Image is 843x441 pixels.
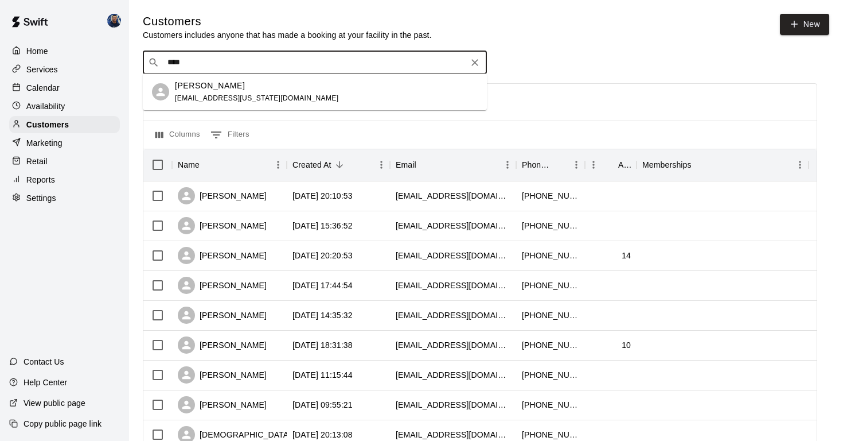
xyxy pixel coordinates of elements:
div: Alex Robinson [105,9,129,32]
a: Retail [9,153,120,170]
button: Sort [200,157,216,173]
a: Home [9,42,120,60]
div: Phone Number [522,149,552,181]
div: Matthew Jarek Chipman [152,83,169,100]
div: +14438482710 [522,190,579,202]
div: 10 [622,339,631,351]
button: Sort [692,157,708,173]
button: Menu [499,156,516,173]
div: +14434728130 [522,250,579,261]
div: safiyawise@yahoo.com [396,429,510,440]
div: [PERSON_NAME] [178,336,267,354]
div: buddyb624@yahoo.com [396,339,510,351]
a: New [780,14,829,35]
p: Calendar [26,82,60,94]
div: 2025-09-27 09:55:21 [292,399,353,411]
p: Retail [26,156,48,167]
p: Marketing [26,137,63,149]
h5: Customers [143,14,432,29]
div: +14107253689 [522,429,579,440]
a: Reports [9,171,120,188]
button: Menu [568,156,585,173]
div: 2025-10-07 20:10:53 [292,190,353,202]
div: melissajewel82@gmail.com [396,280,510,291]
div: [PERSON_NAME] [178,307,267,324]
p: [PERSON_NAME] [175,80,245,92]
div: Name [172,149,287,181]
button: Sort [552,157,568,173]
div: 2025-10-03 17:44:54 [292,280,353,291]
img: Alex Robinson [107,14,121,28]
p: Contact Us [24,356,64,367]
a: Services [9,61,120,78]
div: Created At [287,149,390,181]
div: rgiman2000@yahoo.com [396,190,510,202]
div: +14843432024 [522,399,579,411]
p: Help Center [24,377,67,388]
div: Phone Number [516,149,585,181]
div: +14438006712 [522,369,579,381]
button: Menu [585,156,602,173]
button: Show filters [208,126,252,144]
div: Search customers by name or email [143,51,487,74]
div: 2025-10-04 20:20:53 [292,250,353,261]
button: Menu [270,156,287,173]
div: [PERSON_NAME] [178,247,267,264]
a: Availability [9,98,120,115]
a: Settings [9,189,120,207]
div: 2025-09-29 11:15:44 [292,369,353,381]
button: Clear [467,55,483,71]
div: thalachira2@gmail.com [396,399,510,411]
div: Created At [292,149,331,181]
p: Copy public page link [24,418,102,430]
div: 2025-09-29 18:31:38 [292,339,353,351]
div: Age [618,149,631,181]
a: Marketing [9,134,120,152]
div: [PERSON_NAME] [178,217,267,234]
button: Sort [602,157,618,173]
a: Calendar [9,79,120,96]
div: Memberships [637,149,809,181]
div: 2025-09-26 20:13:08 [292,429,353,440]
div: [PERSON_NAME] [178,187,267,204]
div: +14439004166 [522,280,579,291]
div: +14104874449 [522,220,579,231]
button: Sort [416,157,432,173]
div: 14 [622,250,631,261]
p: Home [26,45,48,57]
div: [PERSON_NAME] [178,396,267,413]
button: Sort [331,157,348,173]
p: Customers [26,119,69,130]
div: allproconstruction@yahoo.com [396,369,510,381]
button: Menu [373,156,390,173]
div: beatmaster27@gmail.com [396,220,510,231]
div: Email [396,149,416,181]
p: Services [26,64,58,75]
div: [PERSON_NAME] [178,277,267,294]
div: Name [178,149,200,181]
div: 2025-10-07 15:36:52 [292,220,353,231]
p: Settings [26,192,56,204]
a: Customers [9,116,120,133]
div: Memberships [642,149,692,181]
p: Customers includes anyone that has made a booking at your facility in the past. [143,29,432,41]
div: 2025-09-30 14:35:32 [292,310,353,321]
p: View public page [24,397,85,409]
div: meansd@gmail.com [396,250,510,261]
div: wpass6178@gmail.com [396,310,510,321]
span: [EMAIL_ADDRESS][US_STATE][DOMAIN_NAME] [175,94,338,102]
button: Menu [791,156,809,173]
button: Select columns [153,126,203,144]
div: +14107337731 [522,310,579,321]
div: Age [585,149,637,181]
div: +14438013067 [522,339,579,351]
